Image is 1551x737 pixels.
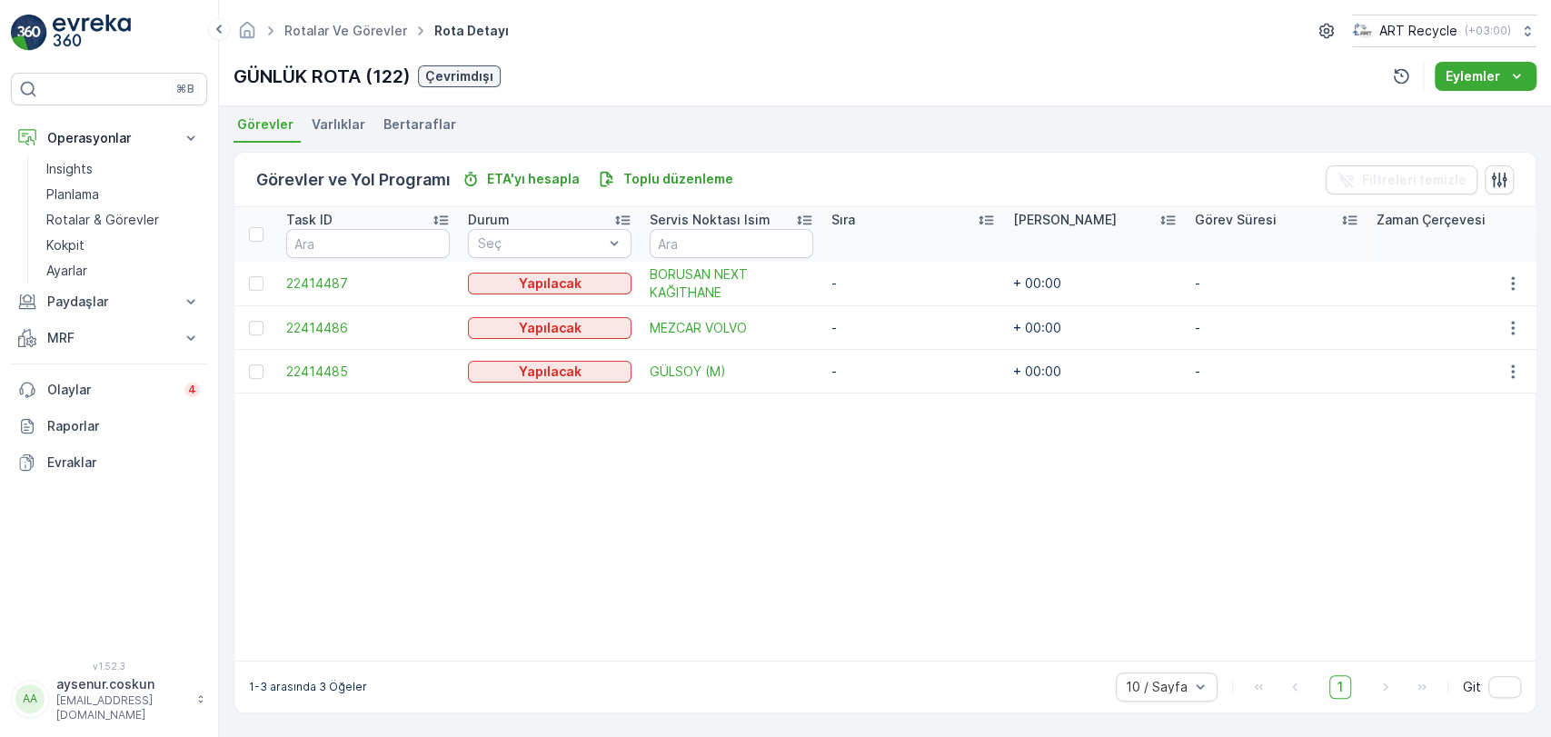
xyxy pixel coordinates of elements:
[237,27,257,43] a: Ana Sayfa
[46,211,159,229] p: Rotalar & Görevler
[1329,675,1351,699] span: 1
[39,233,207,258] a: Kokpit
[11,444,207,481] a: Evraklar
[286,211,333,229] p: Task ID
[519,363,582,381] p: Yapılacak
[39,156,207,182] a: Insights
[454,168,587,190] button: ETA'yı hesapla
[46,236,85,254] p: Kokpit
[39,182,207,207] a: Planlama
[56,675,187,693] p: aysenur.coskun
[11,120,207,156] button: Operasyonlar
[822,350,1004,393] td: -
[11,408,207,444] a: Raporlar
[188,383,196,397] p: 4
[46,160,93,178] p: Insights
[1326,165,1477,194] button: Filtreleri temizle
[1004,262,1186,306] td: + 00:00
[39,207,207,233] a: Rotalar & Görevler
[286,229,450,258] input: Ara
[56,693,187,722] p: [EMAIL_ADDRESS][DOMAIN_NAME]
[11,675,207,722] button: AAaysenur.coskun[EMAIL_ADDRESS][DOMAIN_NAME]
[11,320,207,356] button: MRF
[1186,306,1367,350] td: -
[11,372,207,408] a: Olaylar4
[1186,262,1367,306] td: -
[237,115,293,134] span: Görevler
[1004,306,1186,350] td: + 00:00
[650,211,771,229] p: Servis Noktası Isim
[47,293,171,311] p: Paydaşlar
[256,167,451,193] p: Görevler ve Yol Programı
[1463,678,1481,696] span: Git
[650,363,813,381] a: GÜLSOY (M)
[286,319,450,337] a: 22414486
[53,15,131,51] img: logo_light-DOdMpM7g.png
[1186,350,1367,393] td: -
[468,361,631,383] button: Yapılacak
[822,306,1004,350] td: -
[11,661,207,672] span: v 1.52.3
[47,453,200,472] p: Evraklar
[431,22,512,40] span: Rota Detayı
[1195,211,1277,229] p: Görev Süresi
[425,67,493,85] p: Çevrimdışı
[286,274,450,293] a: 22414487
[1379,22,1457,40] p: ART Recycle
[1435,62,1536,91] button: Eylemler
[1377,211,1486,229] p: Zaman Çerçevesi
[831,211,855,229] p: Sıra
[39,258,207,284] a: Ayarlar
[418,65,501,87] button: Çevrimdışı
[47,129,171,147] p: Operasyonlar
[822,262,1004,306] td: -
[249,276,263,291] div: Toggle Row Selected
[1004,350,1186,393] td: + 00:00
[1362,171,1466,189] p: Filtreleri temizle
[47,329,171,347] p: MRF
[1352,15,1536,47] button: ART Recycle(+03:00)
[15,684,45,713] div: AA
[650,265,813,302] a: BORUSAN NEXT KAĞITHANE
[47,381,174,399] p: Olaylar
[519,319,582,337] p: Yapılacak
[468,273,631,294] button: Yapılacak
[591,168,741,190] button: Toplu düzenleme
[11,284,207,320] button: Paydaşlar
[286,363,450,381] a: 22414485
[249,364,263,379] div: Toggle Row Selected
[1465,24,1511,38] p: ( +03:00 )
[1013,211,1117,229] p: [PERSON_NAME]
[1446,67,1500,85] p: Eylemler
[383,115,456,134] span: Bertaraflar
[312,115,365,134] span: Varlıklar
[623,170,733,188] p: Toplu düzenleme
[249,680,367,694] p: 1-3 arasında 3 Öğeler
[650,319,813,337] a: MEZCAR VOLVO
[176,82,194,96] p: ⌘B
[478,234,603,253] p: Seç
[249,321,263,335] div: Toggle Row Selected
[487,170,580,188] p: ETA'yı hesapla
[11,15,47,51] img: logo
[284,23,407,38] a: Rotalar ve Görevler
[234,63,411,90] p: GÜNLÜK ROTA (122)
[468,211,510,229] p: Durum
[47,417,200,435] p: Raporlar
[46,262,87,280] p: Ayarlar
[468,317,631,339] button: Yapılacak
[519,274,582,293] p: Yapılacak
[1352,21,1372,41] img: image_23.png
[650,229,813,258] input: Ara
[46,185,99,204] p: Planlama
